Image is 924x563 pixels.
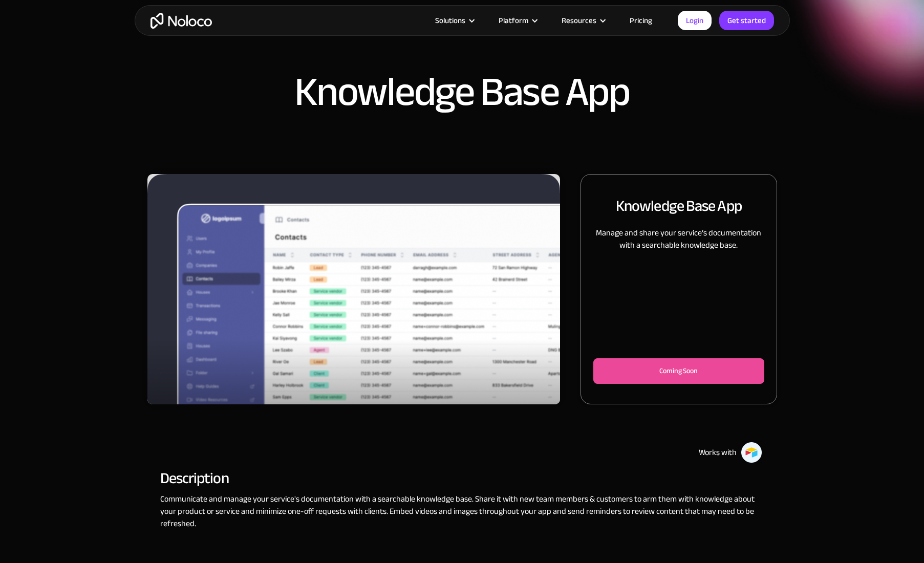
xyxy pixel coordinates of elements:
[593,227,764,251] p: Manage and share your service’s documentation with a searchable knowledge base.
[151,13,212,29] a: home
[422,14,486,27] div: Solutions
[699,446,737,459] div: Works with
[562,14,596,27] div: Resources
[486,14,549,27] div: Platform
[719,11,774,30] a: Get started
[741,442,762,463] img: Airtable
[610,365,747,377] div: Coming Soon
[160,493,764,530] p: Communicate and manage your service's documentation with a searchable knowledge base. Share it wi...
[160,473,764,483] h2: Description
[616,195,742,216] h2: Knowledge Base App
[435,14,465,27] div: Solutions
[147,174,561,404] div: carousel
[617,14,665,27] a: Pricing
[294,72,630,113] h1: Knowledge Base App
[678,11,712,30] a: Login
[549,14,617,27] div: Resources
[499,14,528,27] div: Platform
[147,174,561,404] div: 1 of 3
